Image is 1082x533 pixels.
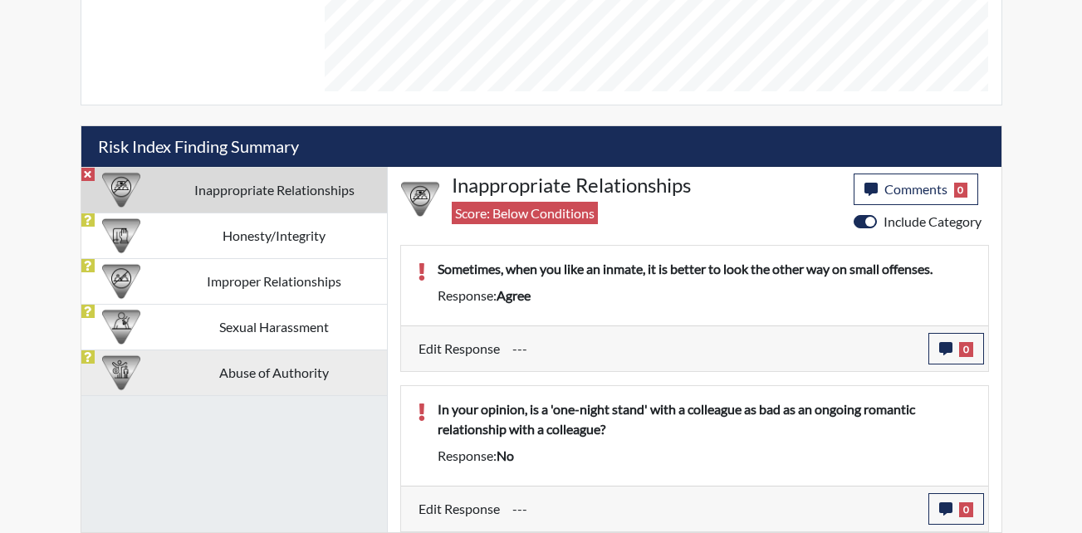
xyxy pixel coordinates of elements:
div: Update the test taker's response, the change might impact the score [500,333,928,364]
img: CATEGORY%20ICON-13.7eaae7be.png [102,262,140,301]
td: Abuse of Authority [162,350,387,395]
span: Score: Below Conditions [452,202,598,224]
td: Inappropriate Relationships [162,167,387,213]
div: Response: [425,286,984,306]
span: 0 [959,342,973,357]
p: Sometimes, when you like an inmate, it is better to look the other way on small offenses. [438,259,972,279]
h5: Risk Index Finding Summary [81,126,1001,167]
span: agree [497,287,531,303]
label: Include Category [884,212,982,232]
p: In your opinion, is a 'one-night stand' with a colleague as bad as an ongoing romantic relationsh... [438,399,972,439]
div: Update the test taker's response, the change might impact the score [500,493,928,525]
span: 0 [959,502,973,517]
td: Improper Relationships [162,258,387,304]
img: CATEGORY%20ICON-14.139f8ef7.png [102,171,140,209]
button: 0 [928,333,984,364]
img: CATEGORY%20ICON-11.a5f294f4.png [102,217,140,255]
label: Edit Response [419,333,500,364]
h4: Inappropriate Relationships [452,174,841,198]
label: Edit Response [419,493,500,525]
td: Honesty/Integrity [162,213,387,258]
span: 0 [954,183,968,198]
img: CATEGORY%20ICON-14.139f8ef7.png [401,180,439,218]
button: Comments0 [854,174,979,205]
td: Sexual Harassment [162,304,387,350]
span: Comments [884,181,947,197]
img: CATEGORY%20ICON-23.dd685920.png [102,308,140,346]
div: Response: [425,446,984,466]
button: 0 [928,493,984,525]
img: CATEGORY%20ICON-01.94e51fac.png [102,354,140,392]
span: no [497,447,514,463]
